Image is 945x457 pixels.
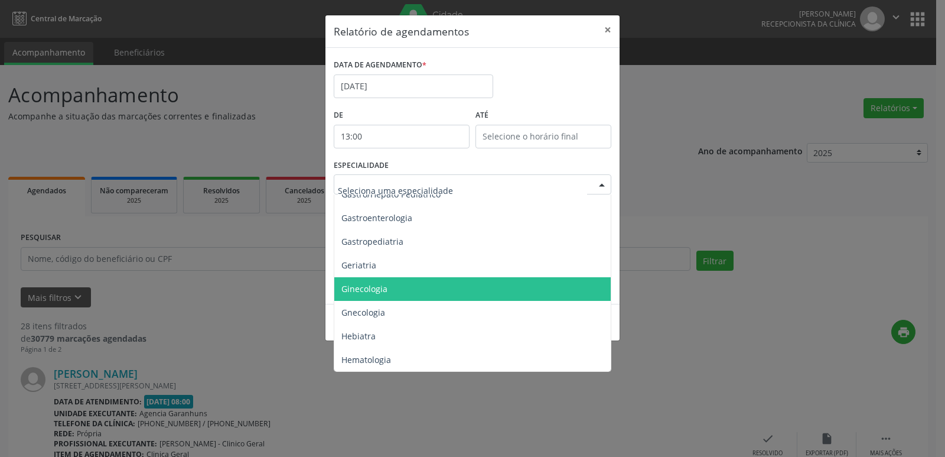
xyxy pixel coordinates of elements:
label: ESPECIALIDADE [334,157,389,175]
span: Hematologia [341,354,391,365]
span: Hebiatra [341,330,376,342]
span: Gastropediatria [341,236,403,247]
input: Selecione o horário inicial [334,125,470,148]
span: Gnecologia [341,307,385,318]
input: Seleciona uma especialidade [338,179,587,202]
span: Gastro/Hepato Pediatrico [341,189,441,200]
label: DATA DE AGENDAMENTO [334,56,426,74]
input: Selecione o horário final [475,125,611,148]
span: Ginecologia [341,283,387,294]
span: Geriatria [341,260,376,271]
button: Close [596,15,620,44]
label: ATÉ [475,106,611,125]
input: Selecione uma data ou intervalo [334,74,493,98]
label: De [334,106,470,125]
span: Gastroenterologia [341,212,412,223]
h5: Relatório de agendamentos [334,24,469,39]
